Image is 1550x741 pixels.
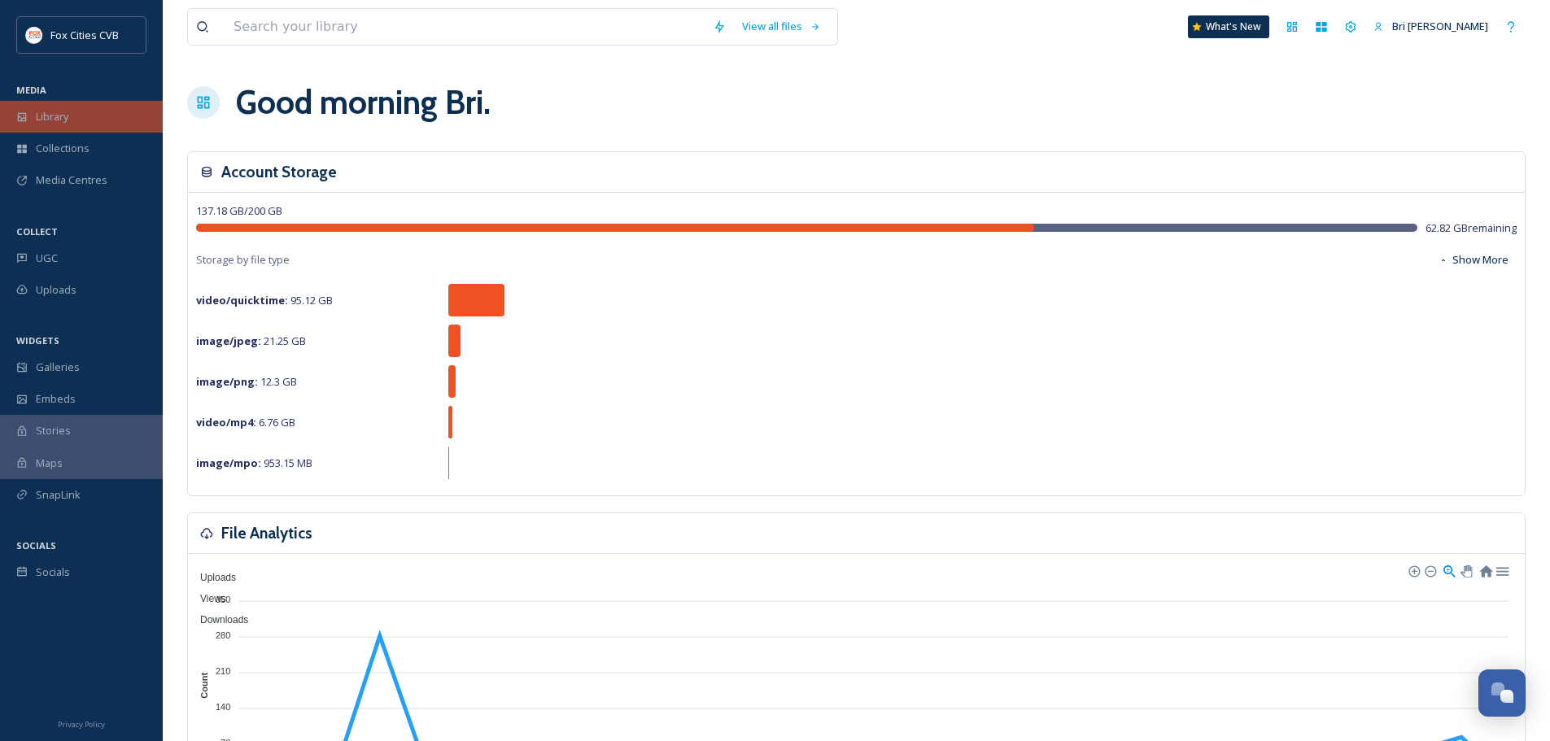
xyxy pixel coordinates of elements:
a: What's New [1188,15,1269,38]
span: Socials [36,564,70,580]
tspan: 140 [216,702,230,712]
div: Panning [1460,565,1470,575]
img: images.png [26,27,42,43]
tspan: 350 [216,594,230,604]
span: MEDIA [16,84,46,96]
strong: image/png : [196,374,258,389]
strong: image/jpeg : [196,333,261,348]
strong: video/mp4 : [196,415,256,429]
button: Open Chat [1478,669,1526,717]
span: Library [36,109,68,124]
strong: image/mpo : [196,455,261,470]
span: Downloads [188,614,248,625]
span: Views [188,593,226,604]
a: Privacy Policy [58,713,105,733]
text: Count [199,673,209,699]
span: Galleries [36,360,80,375]
h3: File Analytics [221,521,312,545]
strong: video/quicktime : [196,293,288,307]
span: Stories [36,423,71,438]
span: SOCIALS [16,539,56,551]
span: Maps [36,455,63,471]
span: Uploads [36,282,76,298]
span: Storage by file type [196,252,290,268]
div: Zoom In [1408,564,1419,576]
span: UGC [36,251,58,266]
span: 21.25 GB [196,333,306,348]
span: Collections [36,141,90,156]
span: 137.18 GB / 200 GB [196,203,282,218]
span: 95.12 GB [196,293,333,307]
span: 6.76 GB [196,415,295,429]
h3: Account Storage [221,160,337,184]
span: 62.82 GB remaining [1426,220,1517,236]
span: 12.3 GB [196,374,297,389]
span: Embeds [36,391,76,407]
div: Reset Zoom [1478,563,1492,577]
a: Bri [PERSON_NAME] [1365,11,1496,42]
span: 953.15 MB [196,455,312,470]
span: Media Centres [36,172,107,188]
span: Privacy Policy [58,719,105,730]
div: Zoom Out [1424,564,1435,576]
span: SnapLink [36,487,81,503]
h1: Good morning Bri . [236,78,491,127]
button: Show More [1430,244,1517,276]
div: Selection Zoom [1442,563,1456,577]
tspan: 280 [216,630,230,640]
span: Uploads [188,572,236,583]
span: WIDGETS [16,334,59,347]
span: COLLECT [16,225,58,238]
input: Search your library [225,9,705,45]
div: Menu [1495,563,1509,577]
a: View all files [734,11,829,42]
span: Bri [PERSON_NAME] [1392,19,1488,33]
span: Fox Cities CVB [50,28,119,42]
tspan: 210 [216,666,230,676]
